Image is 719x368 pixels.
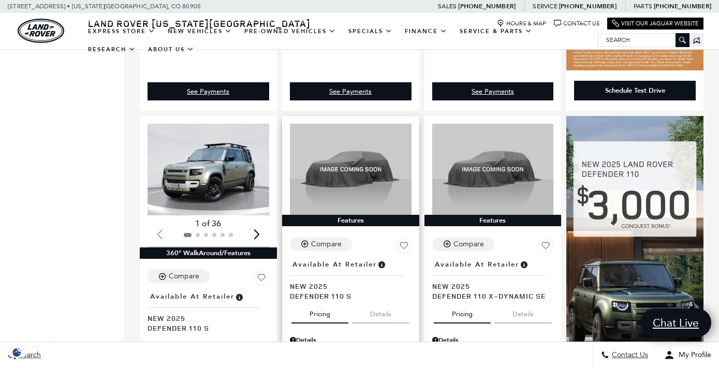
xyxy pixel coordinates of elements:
div: undefined - Defender 110 S [432,82,554,100]
span: Defender 110 X-Dynamic SE [432,291,546,301]
div: 1 / 2 [148,124,269,215]
span: New 2025 [148,313,261,323]
button: Save Vehicle [396,238,412,257]
a: Pre-Owned Vehicles [238,22,342,40]
nav: Main Navigation [82,22,598,58]
span: Available at Retailer [292,259,377,270]
a: Service & Parts [453,22,538,40]
input: Search [598,34,689,46]
img: 2025 Land Rover Defender 110 S 1 [148,124,269,215]
img: Opt-Out Icon [5,347,29,358]
a: [PHONE_NUMBER] [654,2,711,10]
div: Compare [453,240,484,249]
div: undefined - Defender 110 S [290,82,412,100]
button: Save Vehicle [254,270,269,289]
div: Schedule Test Drive [605,86,665,95]
a: New Vehicles [162,22,238,40]
div: Next slide [250,223,264,246]
button: Compare Vehicle [432,238,494,251]
span: Sales [438,3,457,10]
a: [PHONE_NUMBER] [458,2,516,10]
a: Land Rover [US_STATE][GEOGRAPHIC_DATA] [82,17,317,30]
a: [STREET_ADDRESS] • [US_STATE][GEOGRAPHIC_DATA], CO 80905 [8,3,201,10]
img: Land Rover [18,19,64,43]
button: pricing tab [149,333,206,356]
div: 360° WalkAround/Features [140,247,277,259]
a: [PHONE_NUMBER] [559,2,617,10]
a: land-rover [18,19,64,43]
div: Compare [311,240,342,249]
a: Available at RetailerNew 2025Defender 110 X-Dynamic SE [432,257,554,301]
img: 2025 LAND ROVER Defender 110 X-Dynamic SE [432,124,554,215]
span: Service [533,3,557,10]
a: See Payments [148,82,269,100]
a: Contact Us [554,20,599,27]
a: See Payments [290,82,412,100]
button: Save Vehicle [538,238,553,257]
a: Hours & Map [497,20,546,27]
span: My Profile [674,351,711,360]
div: Compare [169,272,199,281]
a: Specials [342,22,399,40]
a: See Payments [432,82,554,100]
button: pricing tab [434,301,491,323]
button: Compare Vehicle [148,270,210,283]
a: Chat Live [640,308,711,337]
button: details tab [494,301,552,323]
span: Vehicle is in stock and ready for immediate delivery. Due to demand, availability is subject to c... [377,259,386,270]
section: Click to Open Cookie Consent Modal [5,347,29,358]
span: Available at Retailer [150,291,234,302]
span: Parts [634,3,652,10]
div: Features [424,215,562,226]
div: Pricing Details - Defender 110 S [290,335,412,345]
button: pricing tab [291,301,348,323]
span: Vehicle is in stock and ready for immediate delivery. Due to demand, availability is subject to c... [519,259,529,270]
span: Land Rover [US_STATE][GEOGRAPHIC_DATA] [88,17,311,30]
div: 1 of 36 [148,218,269,229]
button: details tab [210,333,267,356]
div: undefined - Defender 110 S [148,82,269,100]
span: Available at Retailer [435,259,519,270]
a: Research [82,40,142,58]
div: Pricing Details - Defender 110 X-Dynamic SE [432,335,554,345]
span: Defender 110 S [148,323,261,333]
a: Finance [399,22,453,40]
button: Open user profile menu [656,342,719,368]
a: Visit Our Jaguar Website [612,20,699,27]
div: Features [282,215,419,226]
span: Chat Live [648,316,704,330]
span: Defender 110 S [290,291,404,301]
span: Contact Us [609,351,648,360]
a: Available at RetailerNew 2025Defender 110 S [290,257,412,301]
a: Available at RetailerNew 2025Defender 110 S [148,289,269,333]
span: New 2025 [432,281,546,291]
button: Compare Vehicle [290,238,352,251]
button: details tab [352,301,409,323]
img: 2025 LAND ROVER Defender 110 S [290,124,412,215]
a: EXPRESS STORE [82,22,162,40]
span: Vehicle is in stock and ready for immediate delivery. Due to demand, availability is subject to c... [234,291,244,302]
div: Schedule Test Drive [574,81,696,100]
a: About Us [142,40,200,58]
span: New 2025 [290,281,404,291]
